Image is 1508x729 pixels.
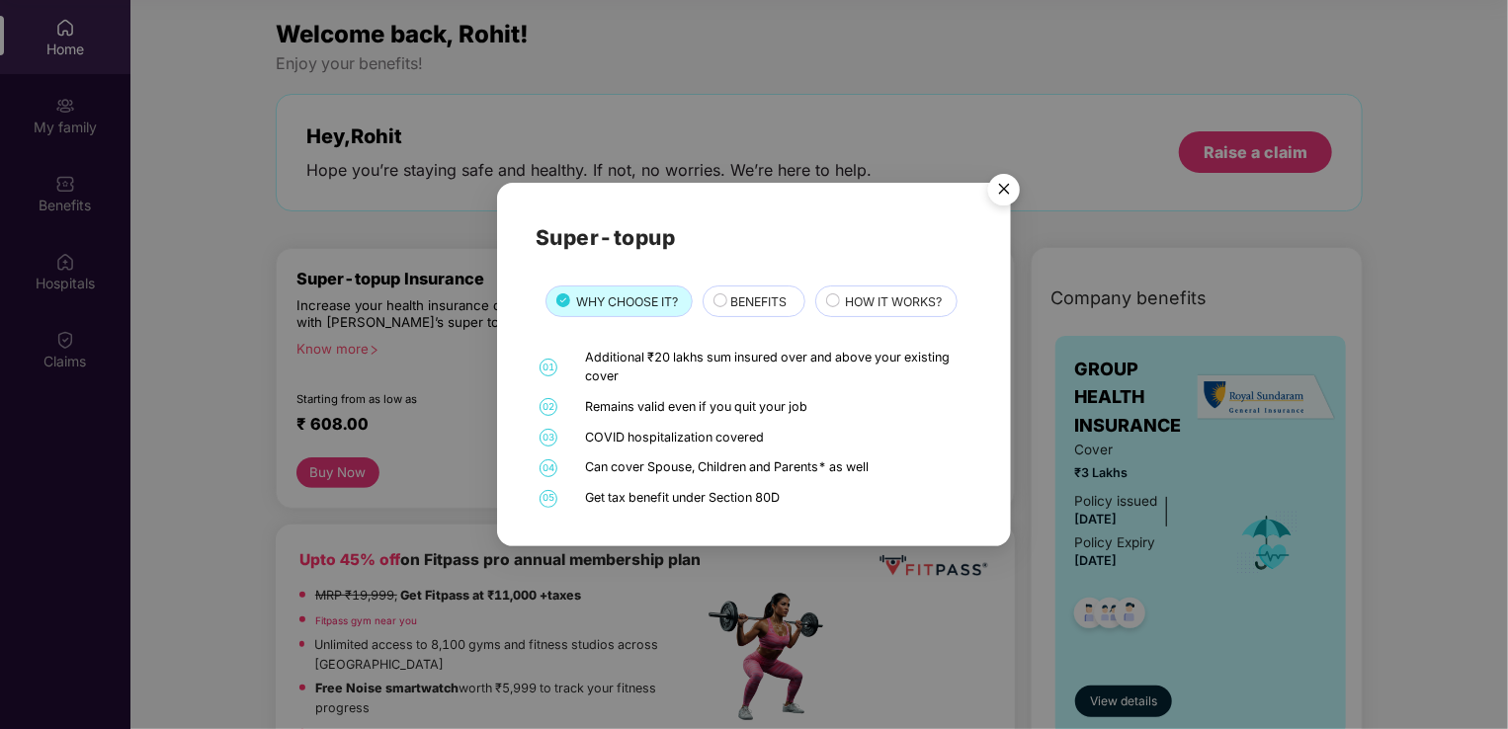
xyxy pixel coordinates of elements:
span: 02 [540,398,557,416]
button: Close [976,164,1030,217]
div: COVID hospitalization covered [586,429,968,447]
h2: Super-topup [536,221,972,254]
span: 01 [540,359,557,376]
div: Additional ₹20 lakhs sum insured over and above your existing cover [586,349,968,386]
div: Get tax benefit under Section 80D [586,489,968,508]
span: HOW IT WORKS? [846,292,943,311]
span: 05 [540,490,557,508]
span: 04 [540,459,557,477]
span: 03 [540,429,557,446]
span: WHY CHOOSE IT? [576,292,678,311]
div: Remains valid even if you quit your job [586,398,968,417]
span: BENEFITS [730,292,787,311]
img: svg+xml;base64,PHN2ZyB4bWxucz0iaHR0cDovL3d3dy53My5vcmcvMjAwMC9zdmciIHdpZHRoPSI1NiIgaGVpZ2h0PSI1Ni... [976,165,1032,220]
div: Can cover Spouse, Children and Parents* as well [586,458,968,477]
